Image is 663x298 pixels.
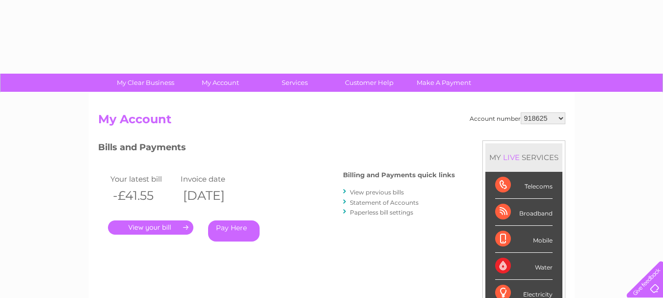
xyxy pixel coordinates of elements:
a: Pay Here [208,220,260,242]
a: Customer Help [329,74,410,92]
div: Water [495,253,553,280]
div: Broadband [495,199,553,226]
th: -£41.55 [108,186,179,206]
div: LIVE [501,153,522,162]
h3: Bills and Payments [98,140,455,158]
a: My Account [180,74,261,92]
h2: My Account [98,112,565,131]
a: Paperless bill settings [350,209,413,216]
a: . [108,220,193,235]
th: [DATE] [178,186,249,206]
a: Statement of Accounts [350,199,419,206]
div: Mobile [495,226,553,253]
div: Telecoms [495,172,553,199]
a: My Clear Business [105,74,186,92]
a: View previous bills [350,189,404,196]
h4: Billing and Payments quick links [343,171,455,179]
td: Invoice date [178,172,249,186]
a: Services [254,74,335,92]
td: Your latest bill [108,172,179,186]
a: Make A Payment [403,74,484,92]
div: MY SERVICES [485,143,562,171]
div: Account number [470,112,565,124]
